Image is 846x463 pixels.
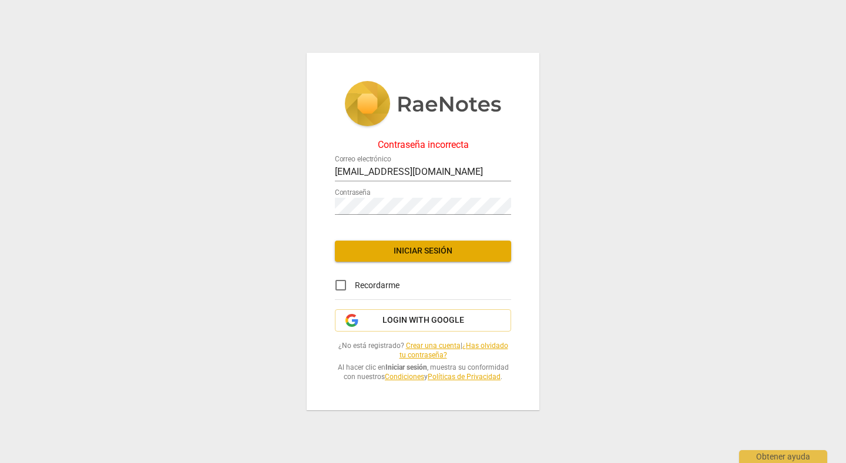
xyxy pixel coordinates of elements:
[344,245,502,257] span: Iniciar sesión
[382,315,464,326] span: Login with Google
[739,450,827,463] div: Obtener ayuda
[335,156,391,163] label: Correo electrónico
[335,140,511,150] div: Contraseña incorrecta
[385,373,424,381] a: Condiciones
[385,363,427,371] b: Iniciar sesión
[344,81,502,129] img: 5ac2273c67554f335776073100b6d88f.svg
[335,341,511,360] span: ¿No está registrado? |
[428,373,501,381] a: Políticas de Privacidad
[335,190,371,197] label: Contraseña
[355,279,399,292] span: Recordarme
[335,309,511,332] button: Login with Google
[406,342,461,350] a: Crear una cuenta
[335,363,511,382] span: Al hacer clic en , muestra su conformidad con nuestros y .
[335,241,511,262] button: Iniciar sesión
